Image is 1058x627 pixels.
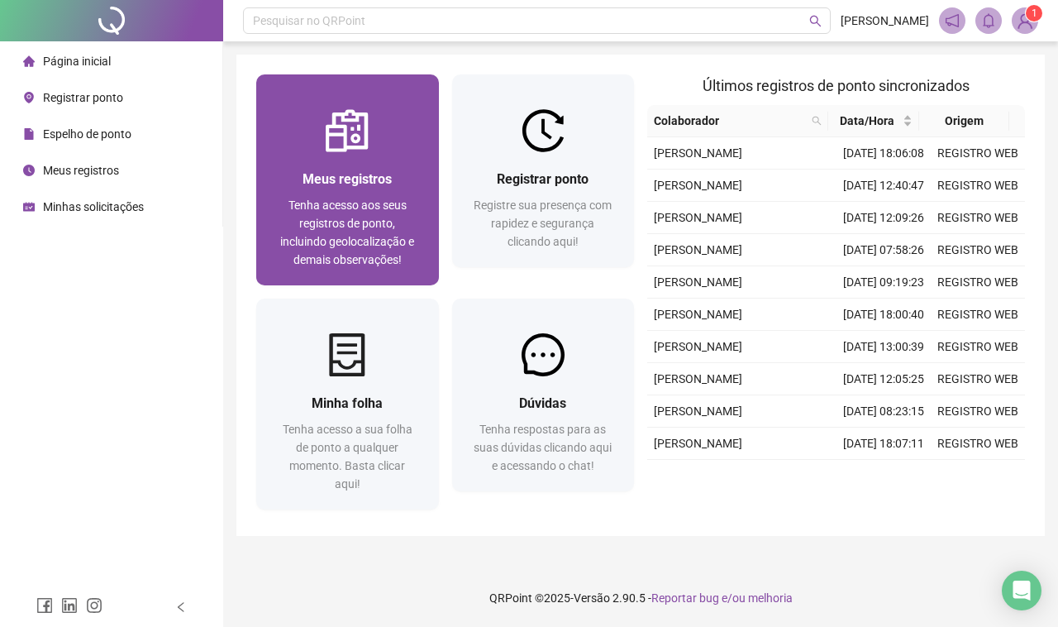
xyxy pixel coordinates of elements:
[836,428,931,460] td: [DATE] 18:07:11
[223,569,1058,627] footer: QRPoint © 2025 - 2.90.5 -
[654,179,742,192] span: [PERSON_NAME]
[43,91,123,104] span: Registrar ponto
[23,92,35,103] span: environment
[651,591,793,605] span: Reportar bug e/ou melhoria
[43,127,131,141] span: Espelho de ponto
[452,299,635,491] a: DúvidasTenha respostas para as suas dúvidas clicando aqui e acessando o chat!
[23,55,35,67] span: home
[519,395,566,411] span: Dúvidas
[841,12,929,30] span: [PERSON_NAME]
[836,299,931,331] td: [DATE] 18:00:40
[256,299,439,510] a: Minha folhaTenha acesso a sua folha de ponto a qualquer momento. Basta clicar aqui!
[1032,7,1037,19] span: 1
[931,299,1025,331] td: REGISTRO WEB
[86,597,102,614] span: instagram
[808,108,825,133] span: search
[1026,5,1042,22] sup: Atualize o seu contato no menu Meus Dados
[283,423,412,491] span: Tenha acesso a sua folha de ponto a qualquer momento. Basta clicar aqui!
[175,601,187,613] span: left
[919,105,1010,137] th: Origem
[474,423,612,472] span: Tenha respostas para as suas dúvidas clicando aqui e acessando o chat!
[574,591,610,605] span: Versão
[452,74,635,267] a: Registrar pontoRegistre sua presença com rapidez e segurança clicando aqui!
[812,116,822,126] span: search
[654,437,742,450] span: [PERSON_NAME]
[931,428,1025,460] td: REGISTRO WEB
[43,200,144,213] span: Minhas solicitações
[836,363,931,395] td: [DATE] 12:05:25
[945,13,960,28] span: notification
[23,201,35,213] span: schedule
[703,77,970,94] span: Últimos registros de ponto sincronizados
[981,13,996,28] span: bell
[836,395,931,428] td: [DATE] 08:23:15
[654,340,742,353] span: [PERSON_NAME]
[931,137,1025,170] td: REGISTRO WEB
[256,74,439,285] a: Meus registrosTenha acesso aos seus registros de ponto, incluindo geolocalização e demais observa...
[931,460,1025,510] td: REGISTRO MANUAL
[23,165,35,176] span: clock-circle
[654,243,742,256] span: [PERSON_NAME]
[43,55,111,68] span: Página inicial
[36,597,53,614] span: facebook
[61,597,78,614] span: linkedin
[654,112,805,130] span: Colaborador
[654,275,742,289] span: [PERSON_NAME]
[836,202,931,234] td: [DATE] 12:09:26
[312,395,383,411] span: Minha folha
[931,266,1025,299] td: REGISTRO WEB
[931,234,1025,266] td: REGISTRO WEB
[836,170,931,202] td: [DATE] 12:40:47
[931,331,1025,363] td: REGISTRO WEB
[654,211,742,224] span: [PERSON_NAME]
[836,460,931,510] td: [DATE] 08:11:00
[654,404,742,418] span: [PERSON_NAME]
[931,395,1025,428] td: REGISTRO WEB
[497,171,589,187] span: Registrar ponto
[23,128,35,140] span: file
[809,15,822,27] span: search
[303,171,392,187] span: Meus registros
[280,199,414,266] span: Tenha acesso aos seus registros de ponto, incluindo geolocalização e demais observações!
[654,146,742,160] span: [PERSON_NAME]
[828,105,919,137] th: Data/Hora
[835,112,899,130] span: Data/Hora
[931,202,1025,234] td: REGISTRO WEB
[654,308,742,321] span: [PERSON_NAME]
[474,199,612,248] span: Registre sua presença com rapidez e segurança clicando aqui!
[836,331,931,363] td: [DATE] 13:00:39
[836,137,931,170] td: [DATE] 18:06:08
[836,234,931,266] td: [DATE] 07:58:26
[931,363,1025,395] td: REGISTRO WEB
[931,170,1025,202] td: REGISTRO WEB
[1013,8,1037,33] img: 91368
[836,266,931,299] td: [DATE] 09:19:23
[654,372,742,385] span: [PERSON_NAME]
[43,164,119,177] span: Meus registros
[1002,571,1041,610] div: Open Intercom Messenger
